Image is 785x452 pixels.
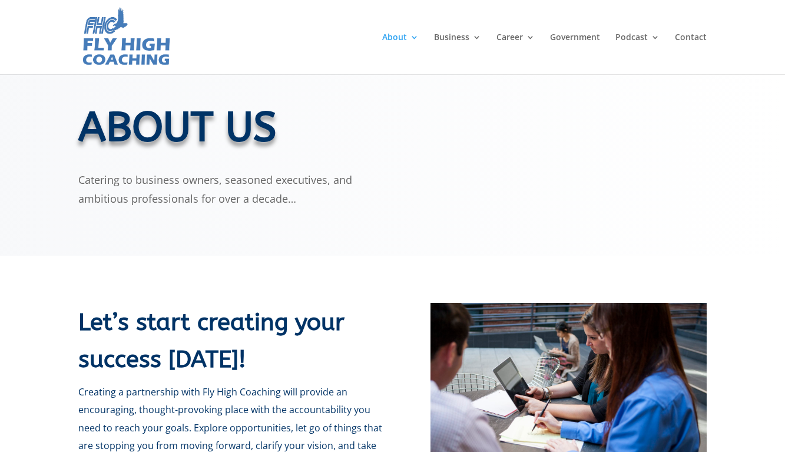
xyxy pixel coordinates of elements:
[78,170,392,209] p: Catering to business owners, seasoned executives, and ambitious professionals for over a decade…
[615,33,660,74] a: Podcast
[496,33,535,74] a: Career
[675,33,707,74] a: Contact
[78,308,345,373] span: Let’s start creating your success [DATE]!
[434,33,481,74] a: Business
[550,33,600,74] a: Government
[81,6,171,68] img: Fly High Coaching
[78,103,277,151] span: ABOUT US
[382,33,419,74] a: About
